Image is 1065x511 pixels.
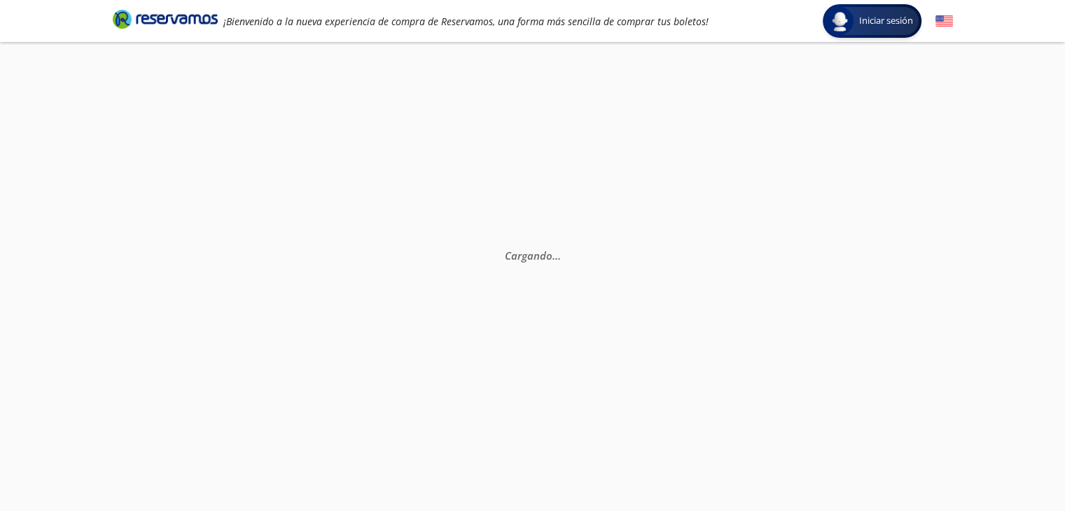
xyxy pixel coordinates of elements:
[552,248,555,262] span: .
[557,248,560,262] span: .
[854,14,919,28] span: Iniciar sesión
[113,8,218,29] i: Brand Logo
[935,13,953,30] button: English
[504,248,560,262] em: Cargando
[555,248,557,262] span: .
[223,15,709,28] em: ¡Bienvenido a la nueva experiencia de compra de Reservamos, una forma más sencilla de comprar tus...
[113,8,218,34] a: Brand Logo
